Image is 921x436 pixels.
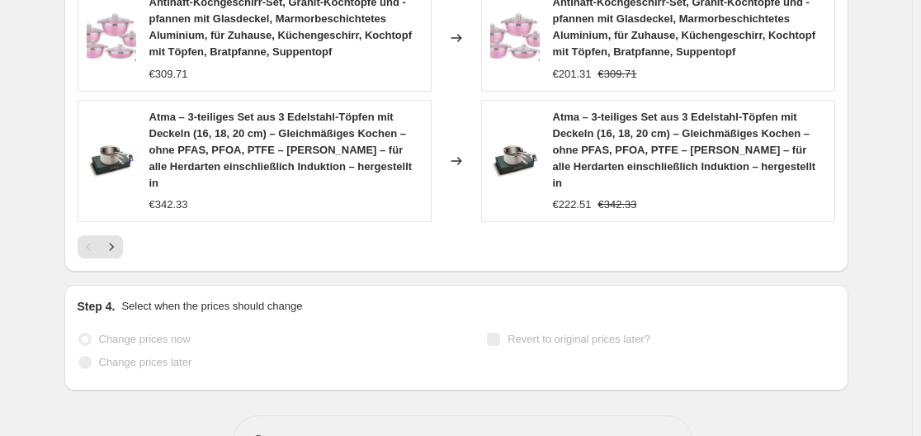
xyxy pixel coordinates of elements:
[87,13,136,63] img: 412Yko8VcxL_80x.jpg
[490,136,540,186] img: 31w8maqtuTL_80x.jpg
[99,356,192,368] span: Change prices later
[99,333,191,345] span: Change prices now
[490,13,540,63] img: 412Yko8VcxL_80x.jpg
[553,197,592,213] div: €222.51
[149,197,188,213] div: €342.33
[78,298,116,315] h2: Step 4.
[149,111,413,189] span: Atma – 3-teiliges Set aus 3 Edelstahl-Töpfen mit Deckeln (16, 18, 20 cm) – Gleichmäßiges Kochen –...
[553,111,816,189] span: Atma – 3-teiliges Set aus 3 Edelstahl-Töpfen mit Deckeln (16, 18, 20 cm) – Gleichmäßiges Kochen –...
[87,136,136,186] img: 31w8maqtuTL_80x.jpg
[121,298,302,315] p: Select when the prices should change
[598,197,637,213] strike: €342.33
[553,66,592,83] div: €201.31
[78,235,123,258] nav: Pagination
[508,333,650,345] span: Revert to original prices later?
[598,66,637,83] strike: €309.71
[149,66,188,83] div: €309.71
[100,235,123,258] button: Next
